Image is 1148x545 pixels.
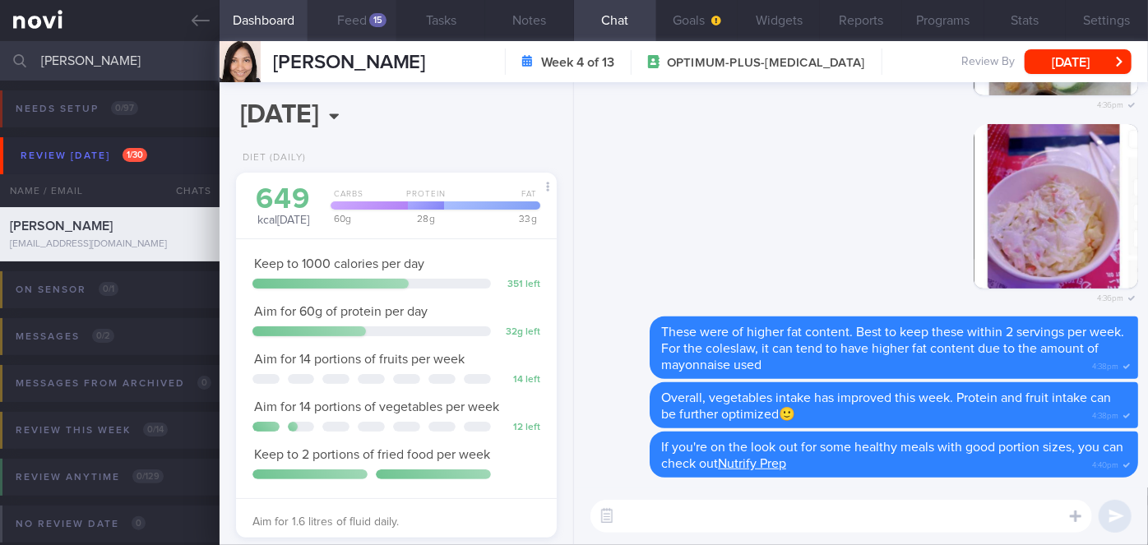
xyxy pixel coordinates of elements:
div: Fat [443,189,541,210]
span: [PERSON_NAME] [273,53,426,72]
div: 28 g [403,214,444,224]
span: If you're on the look out for some healthy meals with good portion sizes, you can check out [661,441,1123,470]
span: 0 / 2 [92,329,114,343]
span: 4:36pm [1097,95,1123,111]
div: 60 g [326,214,408,224]
div: Needs setup [12,98,142,120]
span: [PERSON_NAME] [10,219,113,233]
div: 14 left [499,374,540,386]
div: Carbs [326,189,405,210]
span: 4:36pm [1097,289,1123,304]
span: Aim for 14 portions of vegetables per week [254,400,499,413]
span: 0 [197,376,211,390]
span: 0 / 97 [111,101,138,115]
span: These were of higher fat content. Best to keep these within 2 servings per week. For the coleslaw... [661,326,1124,372]
div: Diet (Daily) [236,152,306,164]
div: Messages from Archived [12,372,215,395]
span: Aim for 14 portions of fruits per week [254,353,465,366]
div: Review this week [12,419,172,441]
div: 32 g left [499,326,540,339]
a: Nutrify Prep [718,457,786,470]
span: Keep to 2 portions of fried food per week [254,448,490,461]
div: 649 [252,185,314,214]
div: 15 [369,13,387,27]
img: Photo by Sharon Gill [974,124,1138,289]
span: 4:40pm [1092,455,1118,471]
strong: Week 4 of 13 [541,54,614,71]
div: No review date [12,513,150,535]
div: Messages [12,326,118,348]
div: [EMAIL_ADDRESS][DOMAIN_NAME] [10,238,210,251]
span: 0 [132,516,146,530]
span: 4:38pm [1092,406,1118,422]
span: Review By [961,55,1015,70]
span: 1 / 30 [123,148,147,162]
span: Keep to 1000 calories per day [254,257,424,270]
button: [DATE] [1025,49,1132,74]
span: 0 / 129 [132,469,164,483]
div: Review anytime [12,466,168,488]
div: 12 left [499,422,540,434]
span: 0 / 14 [143,423,168,436]
div: kcal [DATE] [252,185,314,229]
span: 4:38pm [1092,357,1118,372]
span: Aim for 60g of protein per day [254,305,428,318]
div: Chats [154,174,220,207]
div: Protein [400,189,448,210]
div: On sensor [12,279,123,301]
div: Review [DATE] [16,145,151,167]
div: 33 g [439,214,540,224]
span: OPTIMUM-PLUS-[MEDICAL_DATA] [667,55,864,72]
div: 351 left [499,279,540,291]
span: Aim for 1.6 litres of fluid daily. [252,516,399,528]
span: 0 / 1 [99,282,118,296]
span: Overall, vegetables intake has improved this week. Protein and fruit intake can be further optimi... [661,391,1111,421]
